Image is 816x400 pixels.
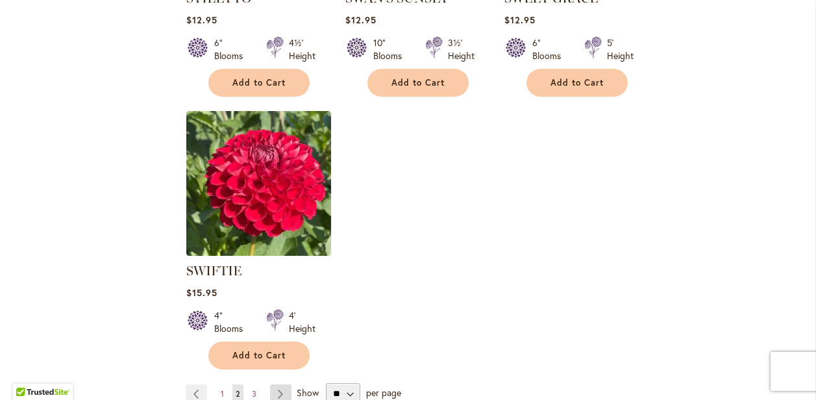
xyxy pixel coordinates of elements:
[208,342,310,369] button: Add to Cart
[221,389,224,399] span: 1
[373,36,410,62] div: 10" Blooms
[297,386,319,399] span: Show
[504,14,536,26] span: $12.95
[232,77,286,88] span: Add to Cart
[289,36,315,62] div: 4½' Height
[10,354,46,390] iframe: Launch Accessibility Center
[186,14,217,26] span: $12.95
[186,111,331,256] img: SWIFTIE
[366,386,401,399] span: per page
[236,389,240,399] span: 2
[345,14,377,26] span: $12.95
[289,309,315,335] div: 4' Height
[532,36,569,62] div: 6" Blooms
[391,77,445,88] span: Add to Cart
[186,286,217,299] span: $15.95
[252,389,256,399] span: 3
[550,77,604,88] span: Add to Cart
[526,69,628,97] button: Add to Cart
[208,69,310,97] button: Add to Cart
[214,309,251,335] div: 4" Blooms
[232,350,286,361] span: Add to Cart
[367,69,469,97] button: Add to Cart
[186,246,331,258] a: SWIFTIE
[448,36,475,62] div: 3½' Height
[607,36,634,62] div: 5' Height
[214,36,251,62] div: 6" Blooms
[186,263,241,279] a: SWIFTIE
